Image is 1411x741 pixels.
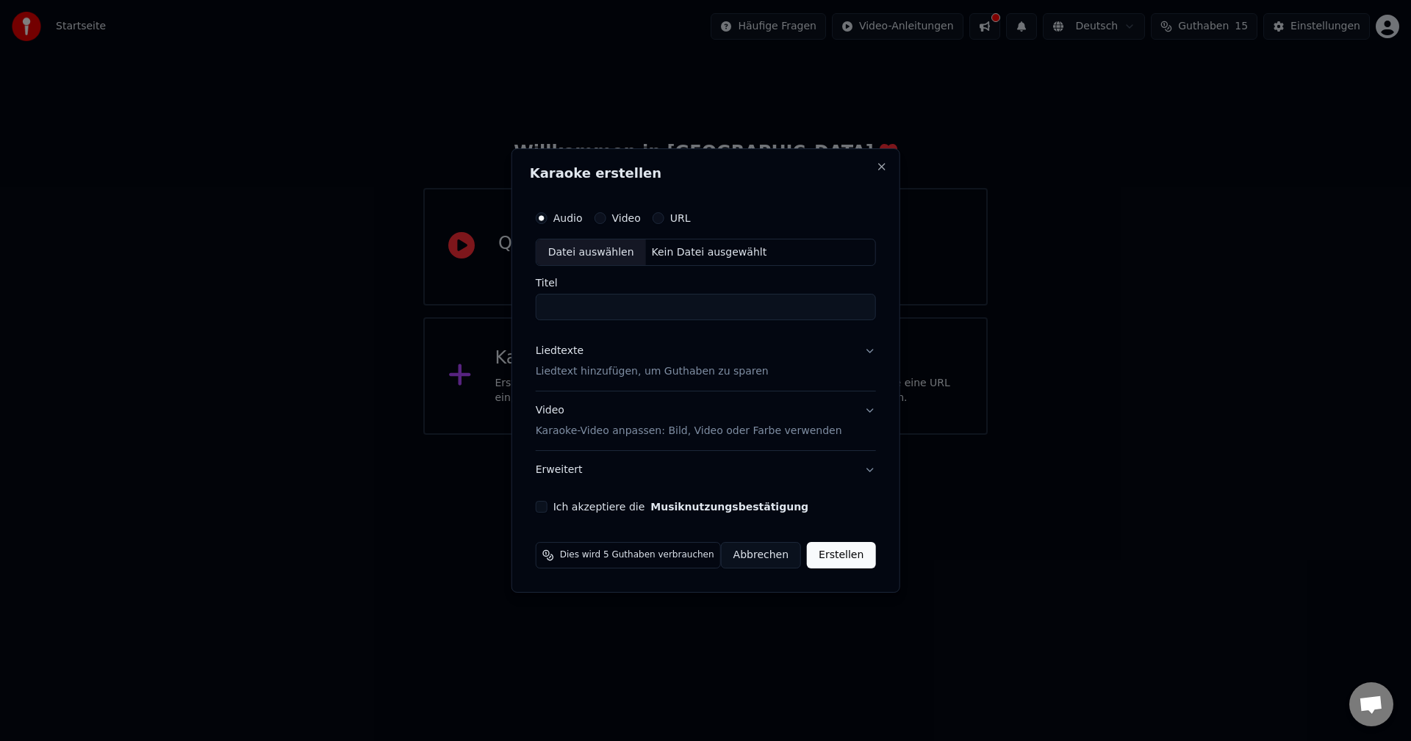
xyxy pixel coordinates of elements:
label: Ich akzeptiere die [553,502,808,512]
label: Titel [536,278,876,289]
h2: Karaoke erstellen [530,167,882,180]
button: VideoKaraoke-Video anpassen: Bild, Video oder Farbe verwenden [536,392,876,451]
div: Video [536,404,842,439]
label: Audio [553,213,583,223]
label: URL [670,213,691,223]
button: Erstellen [807,542,875,568]
p: Karaoke-Video anpassen: Bild, Video oder Farbe verwenden [536,424,842,438]
button: Ich akzeptiere die [650,502,808,512]
div: Kein Datei ausgewählt [646,245,773,260]
p: Liedtext hinzufügen, um Guthaben zu sparen [536,365,769,380]
button: LiedtexteLiedtext hinzufügen, um Guthaben zu sparen [536,333,876,391]
div: Liedtexte [536,344,584,359]
label: Video [611,213,640,223]
button: Abbrechen [721,542,801,568]
span: Dies wird 5 Guthaben verbrauchen [560,549,714,561]
div: Datei auswählen [536,239,646,266]
button: Erweitert [536,451,876,489]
